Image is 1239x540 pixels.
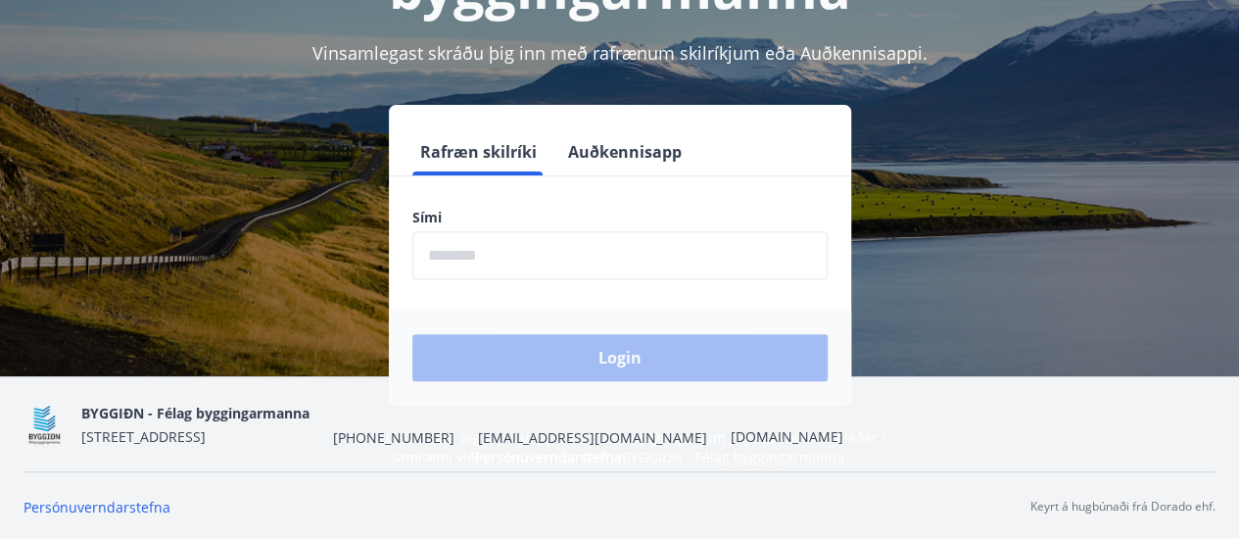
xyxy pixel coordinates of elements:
[412,128,545,175] button: Rafræn skilríki
[24,498,170,516] a: Persónuverndarstefna
[81,404,310,422] span: BYGGIÐN - Félag byggingarmanna
[24,404,66,446] img: BKlGVmlTW1Qrz68WFGMFQUcXHWdQd7yePWMkvn3i.png
[560,128,690,175] button: Auðkennisapp
[333,428,454,448] span: [PHONE_NUMBER]
[312,41,928,65] span: Vinsamlegast skráðu þig inn með rafrænum skilríkjum eða Auðkennisappi.
[478,428,707,448] span: [EMAIL_ADDRESS][DOMAIN_NAME]
[475,448,622,466] a: Persónuverndarstefna
[81,427,206,446] span: [STREET_ADDRESS]
[1030,498,1215,515] p: Keyrt á hugbúnaði frá Dorado ehf.
[731,427,843,446] a: [DOMAIN_NAME]
[412,208,828,227] label: Sími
